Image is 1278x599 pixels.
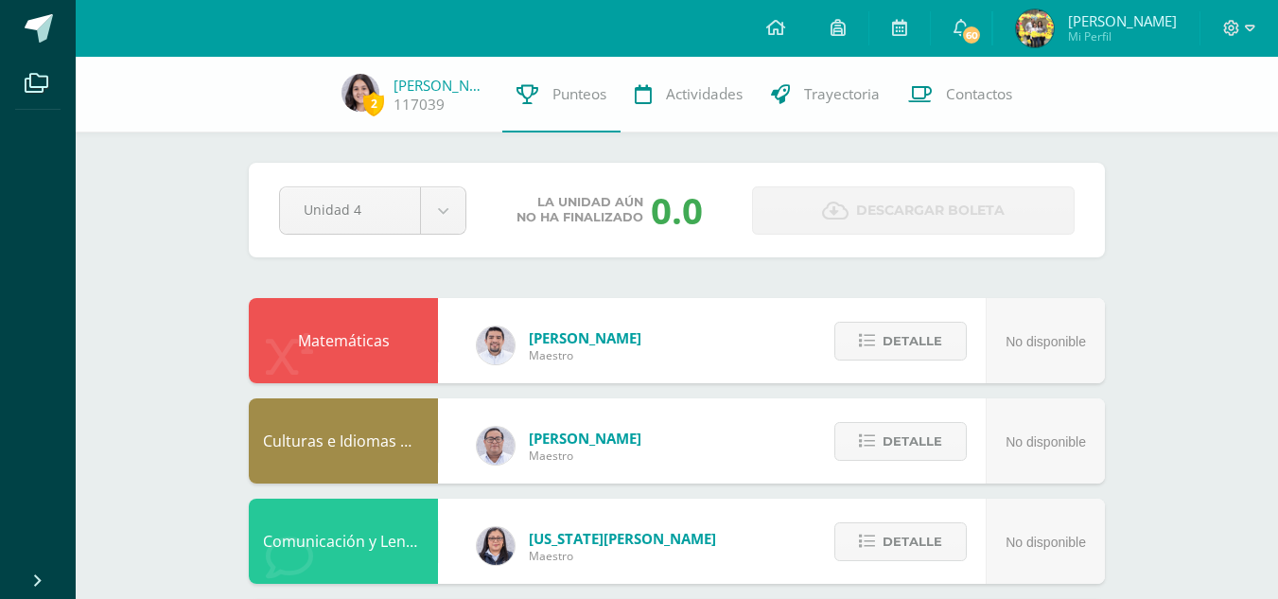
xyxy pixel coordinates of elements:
[834,522,967,561] button: Detalle
[946,84,1012,104] span: Contactos
[834,322,967,361] button: Detalle
[651,185,703,235] div: 0.0
[552,84,606,104] span: Punteos
[502,57,621,132] a: Punteos
[894,57,1026,132] a: Contactos
[529,429,641,448] span: [PERSON_NAME]
[529,328,641,347] span: [PERSON_NAME]
[834,422,967,461] button: Detalle
[529,529,716,548] span: [US_STATE][PERSON_NAME]
[883,324,942,359] span: Detalle
[363,92,384,115] span: 2
[341,74,379,112] img: 80fbdba08885c5270303ba382656f13f.png
[1006,535,1086,550] span: No disponible
[249,298,438,383] div: Matemáticas
[883,524,942,559] span: Detalle
[1068,11,1177,30] span: [PERSON_NAME]
[1068,28,1177,44] span: Mi Perfil
[621,57,757,132] a: Actividades
[394,95,445,115] a: 117039
[516,195,643,225] span: La unidad aún no ha finalizado
[529,347,641,363] span: Maestro
[961,25,982,45] span: 60
[280,187,465,234] a: Unidad 4
[304,187,396,232] span: Unidad 4
[477,326,515,364] img: 1dc3b97bb891b8df9f4c0cb0359b6b14.png
[804,84,880,104] span: Trayectoria
[856,187,1005,234] span: Descargar boleta
[249,499,438,584] div: Comunicación y Lenguaje, Idioma Extranjero: Inglés
[1006,434,1086,449] span: No disponible
[529,548,716,564] span: Maestro
[666,84,743,104] span: Actividades
[394,76,488,95] a: [PERSON_NAME]
[1016,9,1054,47] img: 6c646add246d7a3939e78fc4c1063ac6.png
[477,527,515,565] img: e3bbb134d93969a5e3635e639c7a65a0.png
[883,424,942,459] span: Detalle
[757,57,894,132] a: Trayectoria
[249,398,438,484] div: Culturas e Idiomas Mayas, Garífuna o Xinka
[529,448,641,464] span: Maestro
[1006,334,1086,349] span: No disponible
[477,427,515,465] img: 5778bd7e28cf89dedf9ffa8080fc1cd8.png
